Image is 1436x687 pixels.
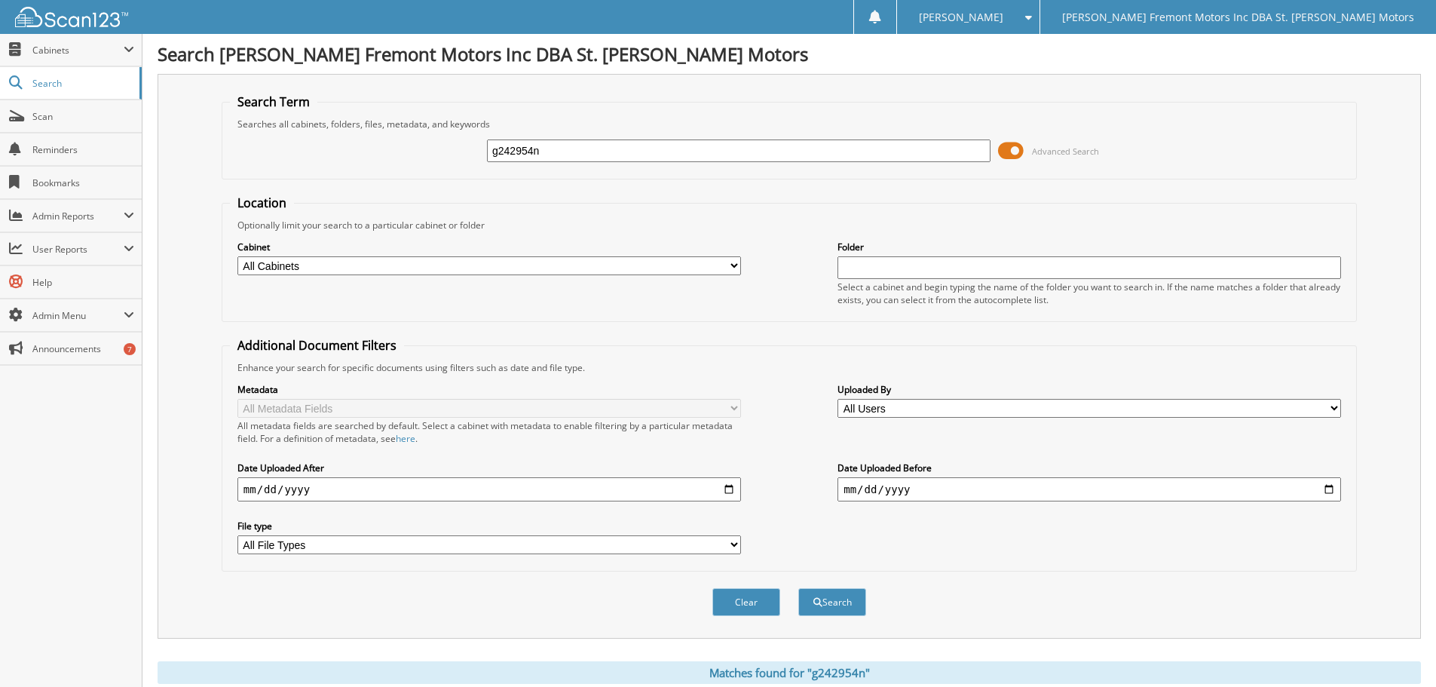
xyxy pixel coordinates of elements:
button: Search [798,588,866,616]
a: here [396,432,415,445]
span: [PERSON_NAME] Fremont Motors Inc DBA St. [PERSON_NAME] Motors [1062,13,1414,22]
input: end [837,477,1341,501]
label: Date Uploaded Before [837,462,1341,474]
div: Select a cabinet and begin typing the name of the folder you want to search in. If the name match... [837,281,1341,306]
span: Advanced Search [1032,146,1099,157]
button: Clear [712,588,780,616]
span: Search [32,77,132,90]
span: Cabinets [32,44,124,57]
span: Admin Menu [32,309,124,322]
legend: Search Term [230,94,317,110]
label: Cabinet [237,241,741,253]
h1: Search [PERSON_NAME] Fremont Motors Inc DBA St. [PERSON_NAME] Motors [158,41,1421,66]
div: Searches all cabinets, folders, files, metadata, and keywords [230,118,1349,130]
div: Enhance your search for specific documents using filters such as date and file type. [230,361,1349,374]
span: Help [32,276,134,289]
legend: Additional Document Filters [230,337,404,354]
label: Date Uploaded After [237,462,741,474]
label: Uploaded By [837,383,1341,396]
div: All metadata fields are searched by default. Select a cabinet with metadata to enable filtering b... [237,419,741,445]
label: File type [237,520,741,532]
span: Reminders [32,143,134,156]
span: Scan [32,110,134,123]
span: Announcements [32,342,134,355]
span: Bookmarks [32,176,134,189]
div: Optionally limit your search to a particular cabinet or folder [230,219,1349,232]
label: Folder [837,241,1341,253]
input: start [237,477,741,501]
img: scan123-logo-white.svg [15,7,128,27]
legend: Location [230,195,294,211]
div: 7 [124,343,136,355]
label: Metadata [237,383,741,396]
span: Admin Reports [32,210,124,222]
div: Matches found for "g242954n" [158,661,1421,684]
span: User Reports [32,243,124,256]
span: [PERSON_NAME] [919,13,1003,22]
